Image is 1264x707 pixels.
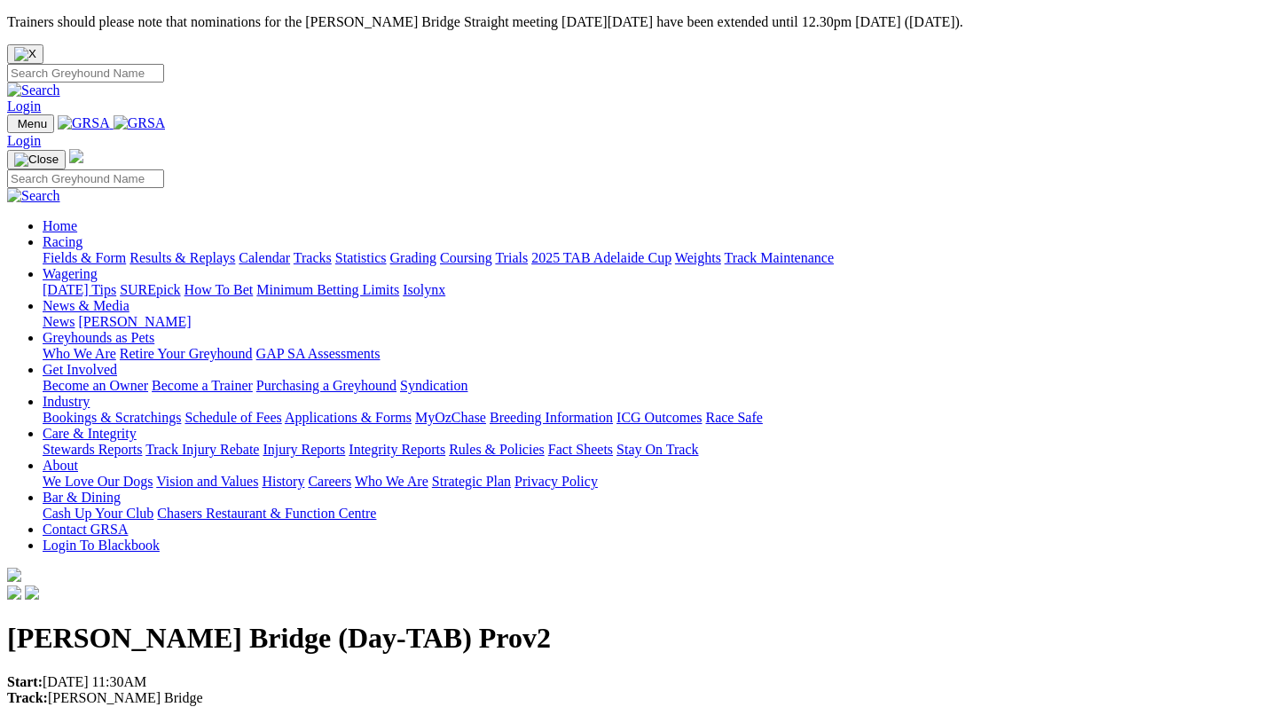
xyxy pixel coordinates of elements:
[43,394,90,409] a: Industry
[7,14,1257,30] p: Trainers should please note that nominations for the [PERSON_NAME] Bridge Straight meeting [DATE]...
[145,442,259,457] a: Track Injury Rebate
[7,690,48,705] strong: Track:
[349,442,445,457] a: Integrity Reports
[263,442,345,457] a: Injury Reports
[616,442,698,457] a: Stay On Track
[7,169,164,188] input: Search
[43,282,1257,298] div: Wagering
[7,674,43,689] strong: Start:
[43,314,75,329] a: News
[43,474,153,489] a: We Love Our Dogs
[449,442,545,457] a: Rules & Policies
[130,250,235,265] a: Results & Replays
[7,44,43,64] button: Close
[152,378,253,393] a: Become a Trainer
[43,314,1257,330] div: News & Media
[18,117,47,130] span: Menu
[43,330,154,345] a: Greyhounds as Pets
[7,568,21,582] img: logo-grsa-white.png
[43,474,1257,490] div: About
[43,378,1257,394] div: Get Involved
[43,458,78,473] a: About
[43,346,116,361] a: Who We Are
[7,98,41,114] a: Login
[43,426,137,441] a: Care & Integrity
[7,64,164,82] input: Search
[7,133,41,148] a: Login
[7,150,66,169] button: Toggle navigation
[43,234,82,249] a: Racing
[308,474,351,489] a: Careers
[58,115,110,131] img: GRSA
[43,282,116,297] a: [DATE] Tips
[514,474,598,489] a: Privacy Policy
[78,314,191,329] a: [PERSON_NAME]
[43,410,1257,426] div: Industry
[440,250,492,265] a: Coursing
[256,282,399,297] a: Minimum Betting Limits
[432,474,511,489] a: Strategic Plan
[43,506,153,521] a: Cash Up Your Club
[490,410,613,425] a: Breeding Information
[390,250,436,265] a: Grading
[256,346,381,361] a: GAP SA Assessments
[120,282,180,297] a: SUREpick
[43,506,1257,522] div: Bar & Dining
[157,506,376,521] a: Chasers Restaurant & Function Centre
[495,250,528,265] a: Trials
[239,250,290,265] a: Calendar
[114,115,166,131] img: GRSA
[14,47,36,61] img: X
[69,149,83,163] img: logo-grsa-white.png
[43,266,98,281] a: Wagering
[285,410,412,425] a: Applications & Forms
[14,153,59,167] img: Close
[43,442,142,457] a: Stewards Reports
[43,442,1257,458] div: Care & Integrity
[25,585,39,600] img: twitter.svg
[294,250,332,265] a: Tracks
[675,250,721,265] a: Weights
[184,410,281,425] a: Schedule of Fees
[120,346,253,361] a: Retire Your Greyhound
[43,378,148,393] a: Become an Owner
[7,622,1257,655] h1: [PERSON_NAME] Bridge (Day-TAB) Prov2
[43,490,121,505] a: Bar & Dining
[7,585,21,600] img: facebook.svg
[43,346,1257,362] div: Greyhounds as Pets
[335,250,387,265] a: Statistics
[7,188,60,204] img: Search
[256,378,396,393] a: Purchasing a Greyhound
[400,378,467,393] a: Syndication
[43,298,130,313] a: News & Media
[415,410,486,425] a: MyOzChase
[7,114,54,133] button: Toggle navigation
[43,522,128,537] a: Contact GRSA
[531,250,671,265] a: 2025 TAB Adelaide Cup
[616,410,702,425] a: ICG Outcomes
[43,218,77,233] a: Home
[156,474,258,489] a: Vision and Values
[403,282,445,297] a: Isolynx
[43,538,160,553] a: Login To Blackbook
[43,362,117,377] a: Get Involved
[705,410,762,425] a: Race Safe
[355,474,428,489] a: Who We Are
[43,410,181,425] a: Bookings & Scratchings
[184,282,254,297] a: How To Bet
[548,442,613,457] a: Fact Sheets
[7,82,60,98] img: Search
[725,250,834,265] a: Track Maintenance
[43,250,126,265] a: Fields & Form
[43,250,1257,266] div: Racing
[262,474,304,489] a: History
